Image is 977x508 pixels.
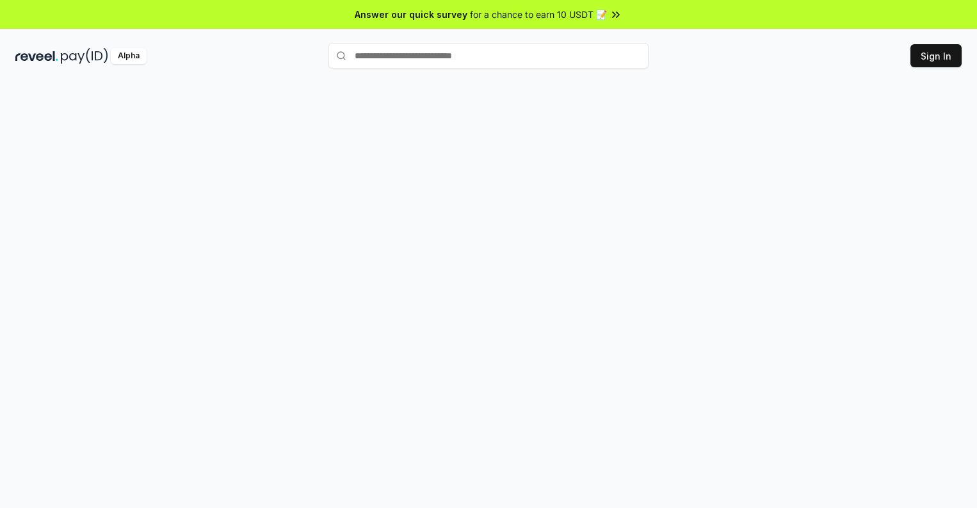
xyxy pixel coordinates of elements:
[470,8,607,21] span: for a chance to earn 10 USDT 📝
[61,48,108,64] img: pay_id
[15,48,58,64] img: reveel_dark
[111,48,147,64] div: Alpha
[910,44,962,67] button: Sign In
[355,8,467,21] span: Answer our quick survey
